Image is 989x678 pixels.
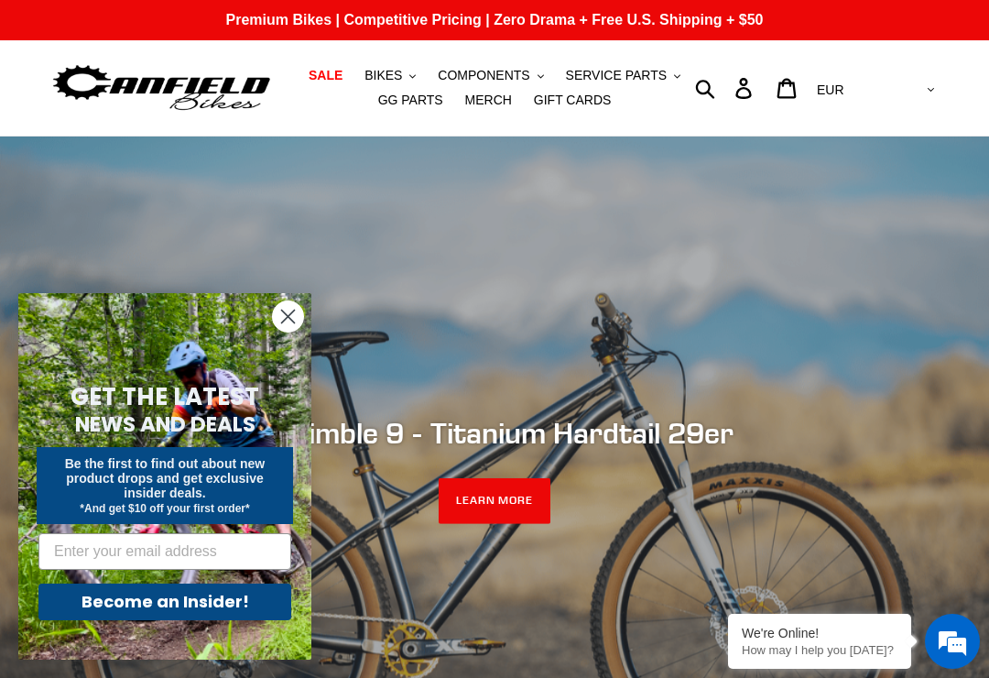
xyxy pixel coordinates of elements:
span: Be the first to find out about new product drops and get exclusive insider deals. [65,456,266,500]
span: NEWS AND DEALS [75,410,255,439]
h2: Ti Nimble 9 - Titanium Hardtail 29er [50,416,939,451]
span: MERCH [465,93,512,108]
button: BIKES [355,63,425,88]
img: Canfield Bikes [50,60,273,116]
span: SALE [309,68,342,83]
button: COMPONENTS [429,63,552,88]
span: BIKES [364,68,402,83]
p: How may I help you today? [742,643,897,657]
span: SERVICE PARTS [566,68,667,83]
span: GG PARTS [378,93,443,108]
button: Close dialog [272,301,304,333]
a: SALE [299,63,352,88]
a: GG PARTS [369,88,452,113]
span: COMPONENTS [438,68,529,83]
input: Enter your email address [38,533,291,570]
a: MERCH [456,88,521,113]
a: LEARN MORE [439,478,551,524]
a: GIFT CARDS [525,88,621,113]
span: *And get $10 off your first order* [80,502,249,515]
span: GET THE LATEST [71,380,259,413]
button: SERVICE PARTS [557,63,690,88]
span: GIFT CARDS [534,93,612,108]
div: We're Online! [742,626,897,640]
button: Become an Insider! [38,584,291,620]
